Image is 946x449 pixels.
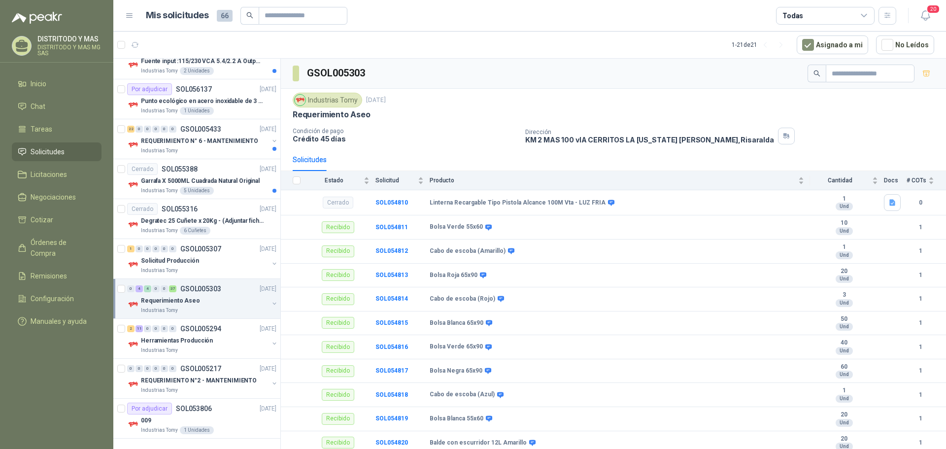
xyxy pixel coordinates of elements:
p: REQUERIMIENTO N°2 - MANTENIMIENTO [141,376,257,385]
div: 1 - 21 de 21 [732,37,789,53]
b: 1 [907,318,934,328]
p: Herramientas Producción [141,336,213,345]
div: 0 [161,285,168,292]
span: 66 [217,10,233,22]
div: Und [836,275,853,283]
a: SOL054813 [375,272,408,278]
div: Recibido [322,245,354,257]
div: 0 [161,325,168,332]
div: 6 Cuñetes [180,227,210,235]
div: Cerrado [127,163,158,175]
div: Und [836,371,853,379]
b: 10 [810,219,878,227]
p: GSOL005307 [180,245,221,252]
a: SOL054815 [375,319,408,326]
span: Solicitud [375,177,416,184]
span: 20 [926,4,940,14]
b: Bolsa Blanca 65x90 [430,319,483,327]
b: SOL054812 [375,247,408,254]
b: 1 [907,390,934,400]
th: Solicitud [375,171,430,190]
b: SOL054816 [375,344,408,350]
p: Requerimiento Aseo [293,109,371,120]
div: 1 Unidades [180,107,214,115]
a: Remisiones [12,267,101,285]
h1: Mis solicitudes [146,8,209,23]
div: 0 [161,365,168,372]
div: Solicitudes [293,154,327,165]
span: search [246,12,253,19]
p: SOL055388 [162,166,198,173]
div: Por adjudicar [127,403,172,414]
b: SOL054810 [375,199,408,206]
button: Asignado a mi [797,35,868,54]
span: Inicio [31,78,46,89]
p: Industrias Tomy [141,267,178,275]
a: SOL054819 [375,415,408,422]
div: 0 [127,365,135,372]
a: Cotizar [12,210,101,229]
b: 1 [907,246,934,256]
img: Company Logo [127,418,139,430]
div: Recibido [322,269,354,281]
th: Docs [884,171,907,190]
div: 0 [135,245,143,252]
b: 1 [810,195,878,203]
a: Licitaciones [12,165,101,184]
a: Chat [12,97,101,116]
p: Industrias Tomy [141,147,178,155]
div: Und [836,395,853,403]
span: search [813,70,820,77]
div: Recibido [322,389,354,401]
p: Industrias Tomy [141,67,178,75]
div: 0 [144,365,151,372]
div: 1 Unidades [180,426,214,434]
a: Negociaciones [12,188,101,207]
a: Inicio [12,74,101,93]
div: Und [836,227,853,235]
div: Todas [782,10,803,21]
h3: GSOL005303 [307,66,367,81]
div: Und [836,419,853,427]
p: [DATE] [260,85,276,94]
b: 60 [810,363,878,371]
img: Company Logo [127,179,139,191]
span: Chat [31,101,45,112]
p: Industrias Tomy [141,107,178,115]
div: 0 [144,245,151,252]
th: Estado [306,171,375,190]
span: Estado [306,177,362,184]
p: GSOL005217 [180,365,221,372]
b: 1 [810,387,878,395]
span: Manuales y ayuda [31,316,87,327]
div: 0 [144,126,151,133]
p: Requerimiento Aseo [141,296,200,306]
a: CerradoSOL055388[DATE] Company LogoGarrafa X 5000ML Cuadrada Natural OriginalIndustrias Tomy5 Uni... [113,159,280,199]
div: 0 [152,126,160,133]
a: SOL054814 [375,295,408,302]
img: Company Logo [127,299,139,311]
a: Solicitudes [12,142,101,161]
div: Und [836,251,853,259]
div: 0 [161,126,168,133]
a: Por adjudicarSOL056137[DATE] Company LogoPunto ecológico en acero inoxidable de 3 puestos, con ca... [113,79,280,119]
div: 0 [169,365,176,372]
b: 1 [907,271,934,280]
div: 0 [152,325,160,332]
button: 20 [916,7,934,25]
p: [DATE] [260,324,276,334]
span: Remisiones [31,271,67,281]
div: 2 Unidades [180,67,214,75]
div: 0 [161,245,168,252]
div: 5 Unidades [180,187,214,195]
b: SOL054820 [375,439,408,446]
div: 0 [152,365,160,372]
div: 0 [169,325,176,332]
p: [DATE] [260,125,276,134]
p: Fuente input :115/230 VCA 5.4/2.2 A Output: 24 VDC 10 A 47-63 Hz [141,57,264,66]
b: 1 [907,414,934,423]
b: SOL054818 [375,391,408,398]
